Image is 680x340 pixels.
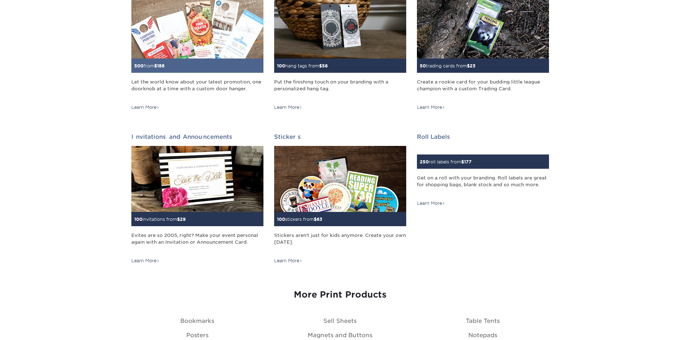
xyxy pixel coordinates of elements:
[274,133,406,140] h2: Stickers
[308,332,372,339] a: Magnets and Buttons
[274,104,302,111] div: Learn More
[417,133,549,207] a: Roll Labels 250roll labels from$177 Get on a roll with your branding. Roll labels are great for s...
[420,63,475,68] small: trading cards from
[274,258,302,264] div: Learn More
[134,217,142,222] span: 100
[131,133,263,264] a: Invitations and Announcements 100invitations from$29 Evites are so 2005, right? Make your event p...
[131,146,263,212] img: Invitations and Announcements
[466,318,500,324] a: Table Tents
[322,63,328,68] span: 56
[420,159,429,164] span: 250
[274,133,406,264] a: Stickers 100stickers from$63 Stickers aren't just for kids anymore. Create your own [DATE]. Learn...
[467,63,470,68] span: $
[274,78,406,99] div: Put the finishing touch on your branding with a personalized hang tag.
[420,159,472,164] small: roll labels from
[131,258,160,264] div: Learn More
[157,63,165,68] span: 188
[131,104,160,111] div: Learn More
[314,217,317,222] span: $
[323,318,357,324] a: Sell Sheets
[417,104,445,111] div: Learn More
[180,217,186,222] span: 29
[131,290,549,300] h3: More Print Products
[277,63,328,68] small: hang tags from
[468,332,497,339] a: Notepads
[461,159,464,164] span: $
[470,63,475,68] span: 23
[417,174,549,195] div: Get on a roll with your branding. Roll labels are great for shopping bags, blank stock and so muc...
[134,63,165,68] small: from
[134,217,186,222] small: invitations from
[134,63,143,68] span: 500
[417,78,549,99] div: Create a rookie card for your budding little league champion with a custom Trading Card.
[417,133,549,140] h2: Roll Labels
[131,232,263,253] div: Evites are so 2005, right? Make your event personal again with an Invitation or Announcement Card.
[277,217,322,222] small: stickers from
[274,146,406,212] img: Stickers
[154,63,157,68] span: $
[277,217,285,222] span: 100
[131,133,263,140] h2: Invitations and Announcements
[274,232,406,253] div: Stickers aren't just for kids anymore. Create your own [DATE].
[420,63,426,68] span: 50
[131,78,263,99] div: Let the world know about your latest promotion, one doorknob at a time with a custom door hanger.
[277,63,285,68] span: 100
[177,217,180,222] span: $
[319,63,322,68] span: $
[464,159,472,164] span: 177
[186,332,208,339] a: Posters
[417,200,445,207] div: Learn More
[317,217,322,222] span: 63
[180,318,214,324] a: Bookmarks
